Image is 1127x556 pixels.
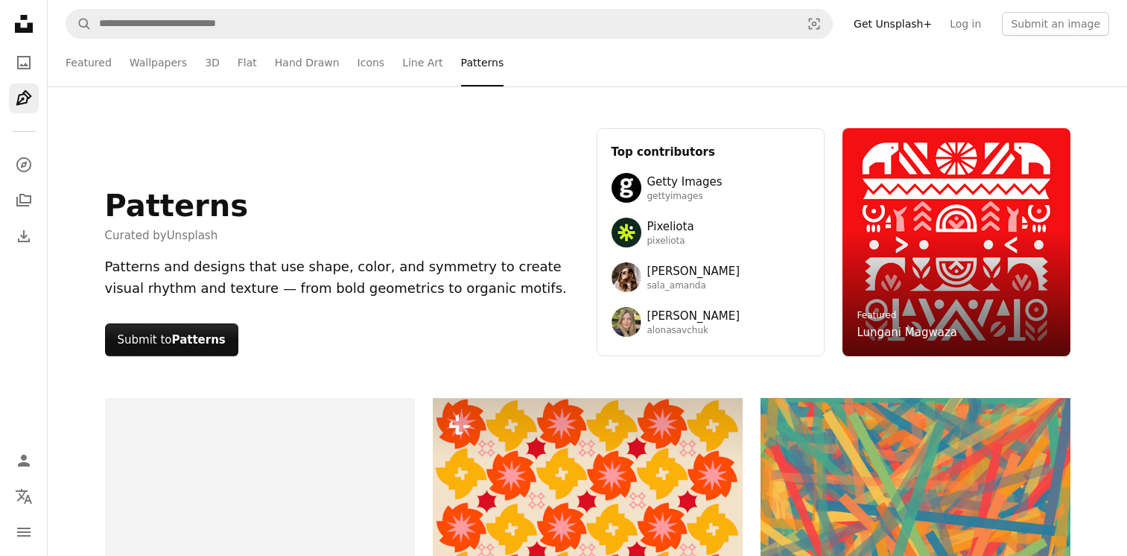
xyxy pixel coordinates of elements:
a: Unsplash [167,229,218,242]
a: Line Art [402,39,442,86]
a: Icons [358,39,385,86]
a: 3D [205,39,220,86]
span: sala_amanda [647,280,740,292]
a: Wallpapers [130,39,187,86]
h3: Top contributors [612,143,810,161]
button: Search Unsplash [66,10,92,38]
span: [PERSON_NAME] [647,307,740,325]
a: Avatar of user Getty ImagesGetty Imagesgettyimages [612,173,810,203]
a: Collections [9,186,39,215]
a: Lungani Magwaza [857,323,957,341]
a: Illustrations [9,83,39,113]
a: Hand Drawn [275,39,340,86]
span: Curated by [105,227,249,244]
button: Visual search [796,10,832,38]
span: gettyimages [647,191,723,203]
a: Avatar of user Alona Savchuk[PERSON_NAME]alonasavchuk [612,307,810,337]
img: Avatar of user Pixeliota [612,218,641,247]
img: Avatar of user Alona Savchuk [612,307,641,337]
img: Avatar of user Getty Images [612,173,641,203]
span: Pixeliota [647,218,694,236]
img: Avatar of user Amanda Sala [612,262,641,292]
a: Explore [9,150,39,180]
a: Get Unsplash+ [845,12,941,36]
button: Submit an image [1002,12,1109,36]
a: Featured [66,39,112,86]
a: Photos [9,48,39,78]
a: Featured [857,310,897,320]
span: pixeliota [647,236,694,247]
h1: Patterns [105,188,249,224]
span: [PERSON_NAME] [647,262,740,280]
button: Menu [9,517,39,547]
span: Getty Images [647,173,723,191]
a: Avatar of user Amanda Sala[PERSON_NAME]sala_amanda [612,262,810,292]
form: Find visuals sitewide [66,9,833,39]
span: alonasavchuk [647,325,740,337]
button: Submit toPatterns [105,323,238,356]
a: Download History [9,221,39,251]
strong: Patterns [172,333,226,347]
div: Patterns and designs that use shape, color, and symmetry to create visual rhythm and texture — fr... [105,256,579,300]
a: Log in / Sign up [9,446,39,476]
a: Avatar of user PixeliotaPixeliotapixeliota [612,218,810,247]
a: Log in [941,12,990,36]
button: Language [9,481,39,511]
a: Flat [238,39,257,86]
